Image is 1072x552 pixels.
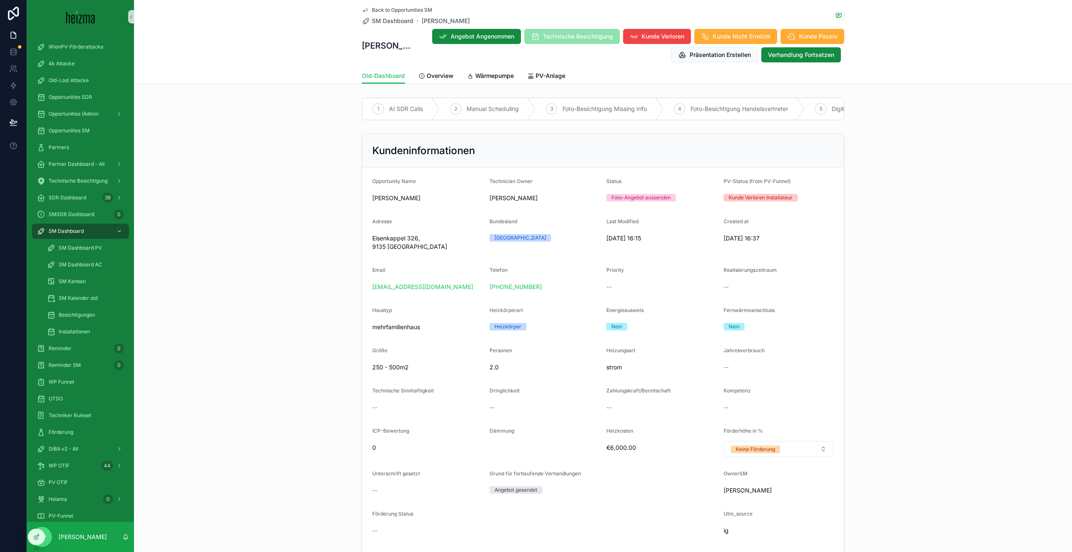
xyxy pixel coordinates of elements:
[49,362,81,369] span: Reminder SM
[59,328,90,335] span: Installationen
[49,111,98,117] span: Opportunities (Admin
[49,194,86,201] span: SDR Dashboard
[490,267,508,273] span: Telefon
[59,533,107,541] p: [PERSON_NAME]
[49,211,94,218] span: SMSDR Dashboard
[432,29,521,44] button: Angebot Angenommen
[691,105,788,113] span: Foto-Besichtigung Handelsvertreter
[724,218,749,224] span: Created at
[724,234,834,242] span: [DATE] 16:37
[32,458,129,473] a: WP OTIF44
[32,173,129,188] a: Technische Besichtigung
[724,403,729,412] span: --
[799,32,837,41] span: Kunde Passiv
[495,234,546,242] div: [GEOGRAPHIC_DATA]
[606,403,611,412] span: --
[372,511,413,517] span: Förderung Status
[372,403,377,412] span: --
[49,44,103,50] span: WienPV-Förderattacke
[372,178,416,184] span: Opportunity Name
[114,343,124,353] div: 0
[611,194,671,201] div: Foto-Angebot aussenden
[527,68,565,85] a: PV-Anlage
[642,32,684,41] span: Kunde Verloren
[49,513,73,519] span: PV-Funnel
[32,90,129,105] a: Opportunities SDR
[49,127,90,134] span: Opportunities SM
[372,194,483,202] span: [PERSON_NAME]
[606,218,639,224] span: Last Modified
[729,323,740,330] div: Nein
[362,40,412,52] h1: [PERSON_NAME]
[427,72,454,80] span: Overview
[59,312,95,318] span: Besichtigungen
[768,51,834,59] span: Verhandlung Fortsetzen
[362,68,405,84] a: Old-Dashboard
[32,224,129,239] a: SM Dashboard
[606,363,717,371] span: strom
[678,106,681,112] span: 4
[377,106,379,112] span: 1
[32,73,129,88] a: Old-Lost Attacke
[32,508,129,524] a: PV-Funnel
[372,470,420,477] span: Unterschrift gesetzt
[724,526,834,535] span: ig
[362,7,432,13] a: Back to Opportunities SM
[32,157,129,172] a: Partner Dashboard - All
[606,428,633,434] span: Heizkosten
[832,105,933,113] span: Digitale Besichtigung Abgeschlossen
[49,412,91,419] span: Techniker Ruleset
[671,47,758,62] button: Präsentation Erstellen
[372,347,387,353] span: Größe
[729,194,793,201] div: Kunde Verloren Installateur
[761,47,841,62] button: Verhandlung Fortsetzen
[27,34,134,522] div: scrollable content
[724,441,834,457] button: Select Button
[422,17,470,25] span: [PERSON_NAME]
[32,408,129,423] a: Techniker Ruleset
[59,261,102,268] span: SM Dashboard AC
[495,486,537,494] div: Angebot gesendet
[606,178,621,184] span: Status
[32,123,129,138] a: Opportunities SM
[42,257,129,272] a: SM Dashboard AC
[451,32,514,41] span: Angebot Angenommen
[42,307,129,322] a: Besichtigungen
[372,387,434,394] span: Technische Sinnhaftigkeit
[372,283,473,291] a: [EMAIL_ADDRESS][DOMAIN_NAME]
[724,178,791,184] span: PV-Status (from PV-Funnel)
[362,17,413,25] a: SM Dashboard
[694,29,777,44] button: Kunde Nicht Erreicht
[490,347,512,353] span: Personen
[49,496,67,503] span: Heiama
[32,106,129,121] a: Opportunities (Admin
[372,7,432,13] span: Back to Opportunities SM
[102,193,113,203] div: 38
[49,479,68,486] span: PV OTIF
[724,363,729,371] span: --
[562,105,647,113] span: Foto-Besichtigung Missing Info
[49,77,89,84] span: Old-Lost Attacke
[467,68,514,85] a: Wärmepumpe
[42,240,129,255] a: SM Dashboard PV
[32,190,129,205] a: SDR Dashboard38
[713,32,770,41] span: Kunde Nicht Erreicht
[32,140,129,155] a: Partners
[59,295,98,302] span: SM Kalender old
[490,387,520,394] span: Dringlichkeit
[32,39,129,54] a: WienPV-Förderattacke
[103,494,113,504] div: 0
[49,345,72,352] span: Reminder
[490,428,514,434] span: Dämmung
[32,374,129,389] a: WP Funnel
[49,144,69,151] span: Partners
[490,403,495,412] span: --
[690,51,751,59] span: Präsentation Erstellen
[466,105,519,113] span: Manual Scheduling
[49,462,70,469] span: WP OTIF
[114,209,124,219] div: 0
[42,291,129,306] a: SM Kalender old
[724,307,775,313] span: Fernwärmeanschluss
[606,387,671,394] span: Zahlungskraft/Bereitschaft
[490,283,542,291] a: [PHONE_NUMBER]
